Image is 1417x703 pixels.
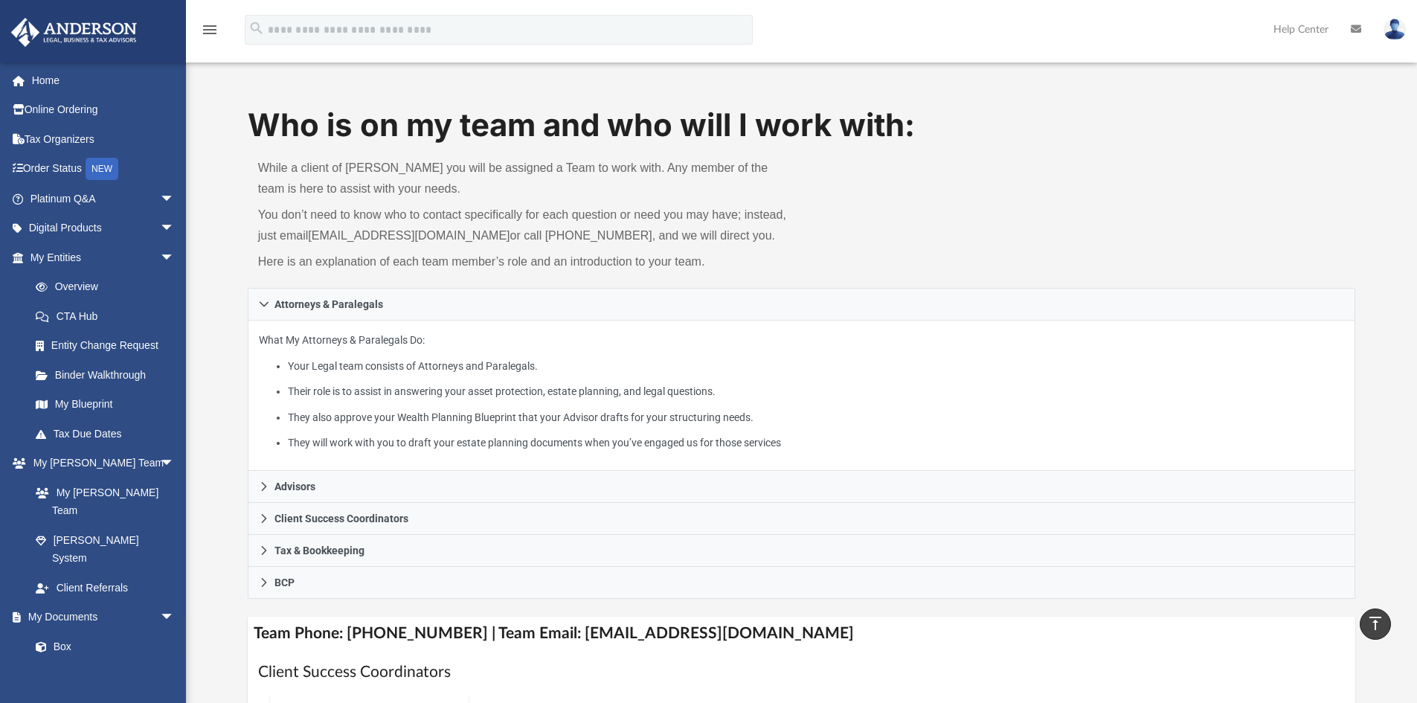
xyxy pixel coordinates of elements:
[10,243,197,272] a: My Entitiesarrow_drop_down
[10,154,197,184] a: Order StatusNEW
[10,449,190,478] a: My [PERSON_NAME] Teamarrow_drop_down
[1366,614,1384,632] i: vertical_align_top
[288,357,1344,376] li: Your Legal team consists of Attorneys and Paralegals.
[288,382,1344,401] li: Their role is to assist in answering your asset protection, estate planning, and legal questions.
[248,503,1356,535] a: Client Success Coordinators
[259,331,1345,452] p: What My Attorneys & Paralegals Do:
[288,434,1344,452] li: They will work with you to draft your estate planning documents when you’ve engaged us for those ...
[21,301,197,331] a: CTA Hub
[160,184,190,214] span: arrow_drop_down
[258,661,1346,683] h1: Client Success Coordinators
[86,158,118,180] div: NEW
[160,603,190,633] span: arrow_drop_down
[274,481,315,492] span: Advisors
[10,124,197,154] a: Tax Organizers
[201,28,219,39] a: menu
[248,535,1356,567] a: Tax & Bookkeeping
[248,20,265,36] i: search
[248,321,1356,472] div: Attorneys & Paralegals
[160,449,190,479] span: arrow_drop_down
[248,288,1356,321] a: Attorneys & Paralegals
[21,525,190,573] a: [PERSON_NAME] System
[21,573,190,603] a: Client Referrals
[21,331,197,361] a: Entity Change Request
[248,617,1356,650] h4: Team Phone: [PHONE_NUMBER] | Team Email: [EMAIL_ADDRESS][DOMAIN_NAME]
[21,419,197,449] a: Tax Due Dates
[21,478,182,525] a: My [PERSON_NAME] Team
[248,103,1356,147] h1: Who is on my team and who will I work with:
[10,603,190,632] a: My Documentsarrow_drop_down
[21,390,190,420] a: My Blueprint
[21,360,197,390] a: Binder Walkthrough
[248,567,1356,599] a: BCP
[1384,19,1406,40] img: User Pic
[21,632,182,661] a: Box
[160,214,190,244] span: arrow_drop_down
[10,65,197,95] a: Home
[274,577,295,588] span: BCP
[258,158,791,199] p: While a client of [PERSON_NAME] you will be assigned a Team to work with. Any member of the team ...
[288,408,1344,427] li: They also approve your Wealth Planning Blueprint that your Advisor drafts for your structuring ne...
[248,471,1356,503] a: Advisors
[10,214,197,243] a: Digital Productsarrow_drop_down
[258,205,791,246] p: You don’t need to know who to contact specifically for each question or need you may have; instea...
[308,229,510,242] a: [EMAIL_ADDRESS][DOMAIN_NAME]
[258,251,791,272] p: Here is an explanation of each team member’s role and an introduction to your team.
[21,272,197,302] a: Overview
[10,95,197,125] a: Online Ordering
[274,545,364,556] span: Tax & Bookkeeping
[1360,609,1391,640] a: vertical_align_top
[201,21,219,39] i: menu
[7,18,141,47] img: Anderson Advisors Platinum Portal
[160,243,190,273] span: arrow_drop_down
[274,513,408,524] span: Client Success Coordinators
[10,184,197,214] a: Platinum Q&Aarrow_drop_down
[274,299,383,309] span: Attorneys & Paralegals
